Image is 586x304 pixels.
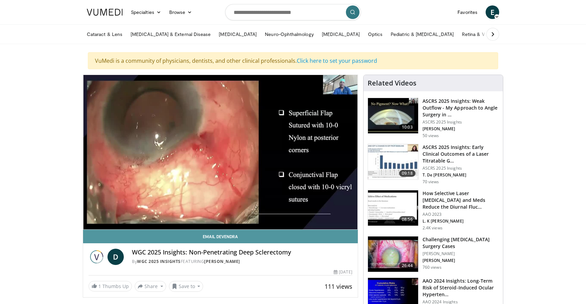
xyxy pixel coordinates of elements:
[334,269,352,275] div: [DATE]
[423,225,443,231] p: 2.4K views
[368,236,418,272] img: 05a6f048-9eed-46a7-93e1-844e43fc910c.150x105_q85_crop-smart_upscale.jpg
[368,98,418,133] img: c4ee65f2-163e-44d3-aede-e8fb280be1de.150x105_q85_crop-smart_upscale.jpg
[423,265,442,270] p: 760 views
[453,5,482,19] a: Favorites
[169,281,203,292] button: Save to
[261,27,317,41] a: Neuro-Ophthalmology
[368,144,418,179] img: b8bf30ca-3013-450f-92b0-de11c61660f8.150x105_q85_crop-smart_upscale.jpg
[368,144,499,185] a: 09:18 ASCRS 2025 Insights: Early Clinical Outcomes of a Laser Titratable G… ASCRS 2025 Insights T...
[135,281,166,292] button: Share
[423,144,499,164] h3: ASCRS 2025 Insights: Early Clinical Outcomes of a Laser Titratable G…
[127,5,165,19] a: Specialties
[399,170,415,177] span: 09:18
[89,281,132,291] a: 1 Thumbs Up
[368,190,418,226] img: 420b1191-3861-4d27-8af4-0e92e58098e4.150x105_q85_crop-smart_upscale.jpg
[399,262,415,269] span: 26:44
[297,57,377,64] a: Click here to set your password
[87,9,123,16] img: VuMedi Logo
[423,98,499,118] h3: ASCRS 2025 Insights: Weak Outflow - My Approach to Angle Surgery in …
[458,27,504,41] a: Retina & Vitreous
[137,259,181,264] a: WGC 2025 Insights
[423,179,439,185] p: 70 views
[423,258,499,263] p: [PERSON_NAME]
[126,27,215,41] a: [MEDICAL_DATA] & External Disease
[423,190,499,210] h3: How Selective Laser [MEDICAL_DATA] and Meds Reduce the Diurnal Fluc…
[368,236,499,272] a: 26:44 Challenging [MEDICAL_DATA] Surgery Cases [PERSON_NAME] [PERSON_NAME] 760 views
[423,278,499,298] h3: AAO 2024 Insights: Long-Term Risk of Steroid-Induced Ocular Hyperten…
[423,172,499,178] p: T. De [PERSON_NAME]
[423,166,499,171] p: ASCRS 2025 Insights
[204,259,240,264] a: [PERSON_NAME]
[225,4,361,20] input: Search topics, interventions
[83,27,126,41] a: Cataract & Lens
[423,119,499,125] p: ASCRS 2025 Insights
[368,190,499,231] a: 08:56 How Selective Laser [MEDICAL_DATA] and Meds Reduce the Diurnal Fluc… AAO 2023 L. K [PERSON_...
[108,249,124,265] a: D
[132,259,352,265] div: By FEATURING
[387,27,458,41] a: Pediatric & [MEDICAL_DATA]
[364,27,387,41] a: Optics
[423,126,499,132] p: [PERSON_NAME]
[399,124,415,131] span: 10:03
[325,282,352,290] span: 111 views
[423,218,499,224] p: L. K [PERSON_NAME]
[368,79,416,87] h4: Related Videos
[89,249,105,265] img: WGC 2025 Insights
[165,5,196,19] a: Browse
[132,249,352,256] h4: WGC 2025 Insights: Non-Penetrating Deep Sclerectomy
[399,216,415,223] span: 08:56
[486,5,499,19] a: E
[83,75,358,230] video-js: Video Player
[423,133,439,138] p: 50 views
[98,283,101,289] span: 1
[423,212,499,217] p: AAO 2023
[368,98,499,138] a: 10:03 ASCRS 2025 Insights: Weak Outflow - My Approach to Angle Surgery in … ASCRS 2025 Insights [...
[83,230,358,243] a: Email Devendra
[215,27,261,41] a: [MEDICAL_DATA]
[88,52,498,69] div: VuMedi is a community of physicians, dentists, and other clinical professionals.
[423,251,499,256] p: [PERSON_NAME]
[423,236,499,250] h3: Challenging [MEDICAL_DATA] Surgery Cases
[318,27,364,41] a: [MEDICAL_DATA]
